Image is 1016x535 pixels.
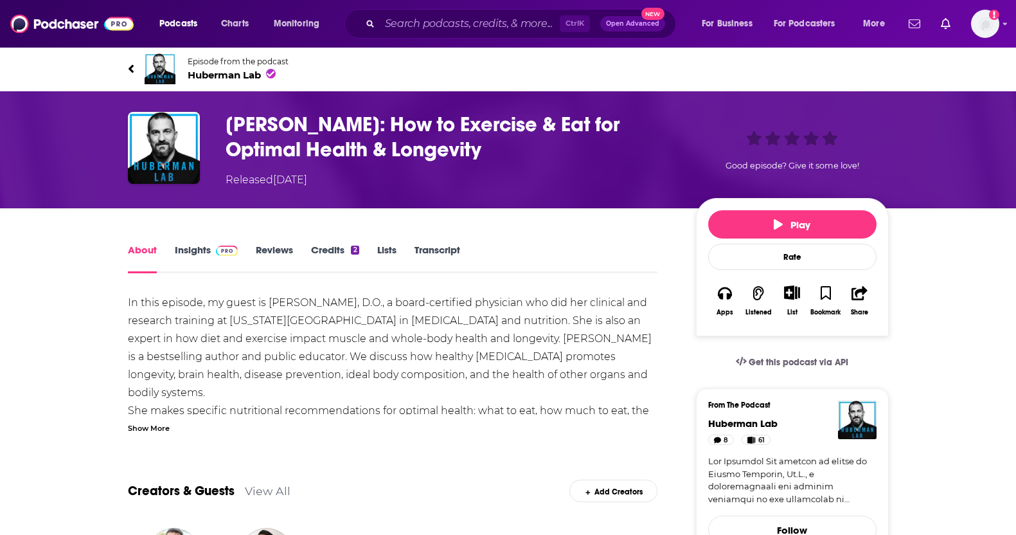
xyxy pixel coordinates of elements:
input: Search podcasts, credits, & more... [380,14,560,34]
a: Creators & Guests [128,483,235,499]
span: Good episode? Give it some love! [726,161,859,170]
button: Listened [742,277,775,324]
span: For Podcasters [774,15,835,33]
span: Ctrl K [560,15,590,32]
a: About [128,244,157,273]
a: Huberman Lab [708,417,778,430]
span: Monitoring [274,15,319,33]
button: Bookmark [809,277,842,324]
button: open menu [150,14,214,34]
a: View All [245,484,290,498]
div: List [787,308,798,316]
button: Play [708,210,877,239]
img: Huberman Lab [145,53,175,84]
img: Huberman Lab [838,401,877,439]
button: open menu [854,14,901,34]
span: 8 [724,434,728,447]
div: Bookmark [810,309,841,316]
div: Add Creators [569,480,657,502]
a: Lists [377,244,397,273]
button: open menu [765,14,854,34]
a: Reviews [256,244,293,273]
a: Credits2 [311,244,359,273]
span: More [863,15,885,33]
img: User Profile [971,10,999,38]
a: Get this podcast via API [726,347,859,378]
svg: Add a profile image [989,10,999,20]
span: 61 [758,434,765,447]
a: Show notifications dropdown [904,13,925,35]
img: Podchaser - Follow, Share and Rate Podcasts [10,12,134,36]
div: Listened [745,309,772,316]
span: New [641,8,664,20]
h1: Dr. Gabrielle Lyon: How to Exercise & Eat for Optimal Health & Longevity [226,112,675,162]
button: open menu [265,14,336,34]
div: Released [DATE] [226,172,307,188]
a: InsightsPodchaser Pro [175,244,238,273]
img: Podchaser Pro [216,246,238,256]
img: Dr. Gabrielle Lyon: How to Exercise & Eat for Optimal Health & Longevity [128,112,200,184]
a: Transcript [414,244,460,273]
a: Lor Ipsumdol Sit ametcon ad elitse do Eiusmo Temporin, Ut.L., e doloremagnaali eni adminim veniam... [708,455,877,505]
button: Open AdvancedNew [600,16,665,32]
div: Share [851,309,868,316]
span: For Business [702,15,753,33]
h3: From The Podcast [708,401,866,410]
button: Show More Button [779,286,805,300]
button: Show profile menu [971,10,999,38]
a: Charts [213,14,256,34]
span: Play [774,219,810,231]
span: Logged in as nshort92 [971,10,999,38]
a: Show notifications dropdown [936,13,956,35]
span: Episode from the podcast [188,57,289,66]
div: Apps [717,309,733,316]
a: 8 [708,435,735,445]
span: Open Advanced [606,21,659,27]
button: Apps [708,277,742,324]
div: 2 [351,246,359,255]
button: open menu [693,14,769,34]
div: Rate [708,244,877,270]
div: Show More ButtonList [775,277,808,324]
a: Huberman LabEpisode from the podcastHuberman Lab [128,53,889,84]
div: Search podcasts, credits, & more... [357,9,688,39]
span: Huberman Lab [188,69,289,81]
a: 61 [742,435,771,445]
span: Get this podcast via API [749,357,848,368]
span: Charts [221,15,249,33]
span: Podcasts [159,15,197,33]
button: Share [842,277,876,324]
